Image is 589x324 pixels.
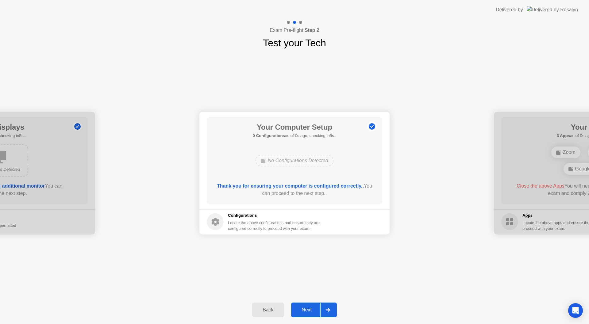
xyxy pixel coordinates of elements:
button: Back [252,303,284,317]
div: Locate the above configurations and ensure they are configured correctly to proceed with your exam. [228,220,321,231]
b: 0 Configurations [253,133,285,138]
div: Delivered by [496,6,523,13]
img: Delivered by Rosalyn [527,6,578,13]
div: Back [254,307,282,313]
h1: Your Computer Setup [253,122,337,133]
h5: Configurations [228,212,321,219]
b: Thank you for ensuring your computer is configured correctly.. [217,183,364,189]
div: You can proceed to the next step.. [216,182,374,197]
div: Open Intercom Messenger [568,303,583,318]
div: No Configurations Detected [256,155,334,166]
div: Next [293,307,320,313]
h1: Test your Tech [263,36,326,50]
button: Next [291,303,337,317]
b: Step 2 [305,28,319,33]
h4: Exam Pre-flight: [270,27,319,34]
h5: as of 0s ago, checking in5s.. [253,133,337,139]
